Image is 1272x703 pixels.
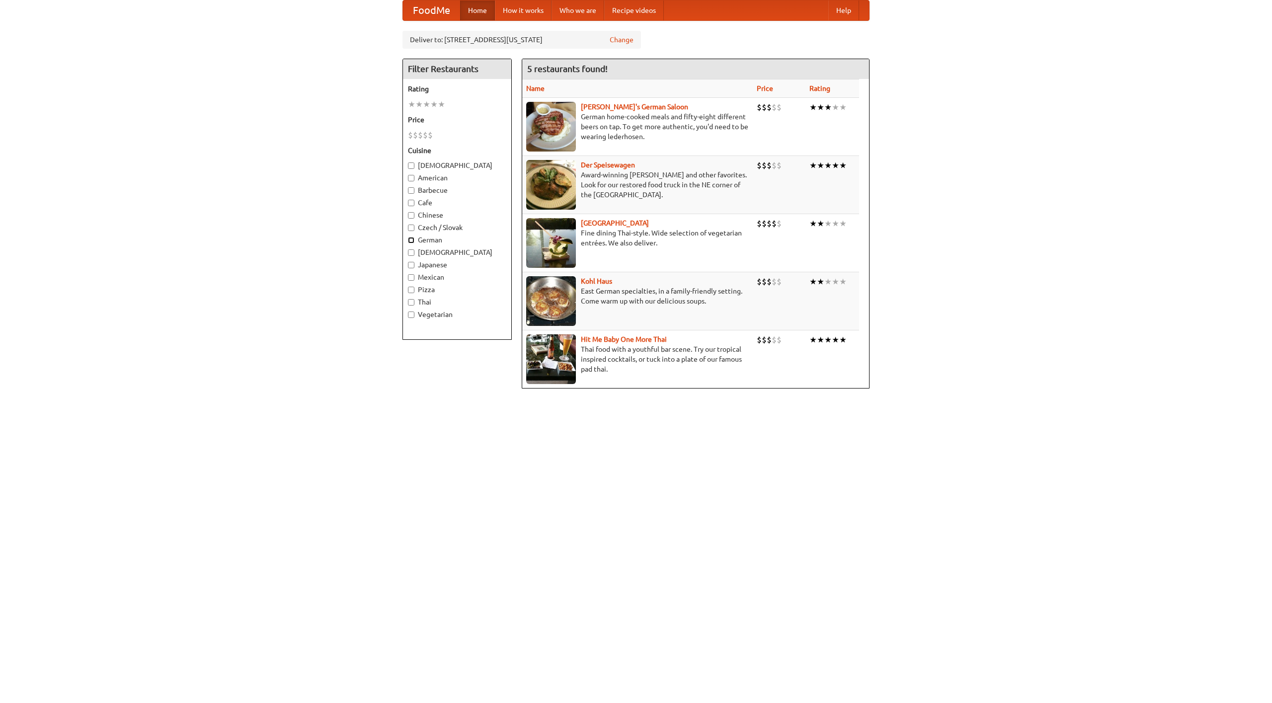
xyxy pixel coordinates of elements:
li: ★ [839,160,847,171]
a: How it works [495,0,552,20]
label: [DEMOGRAPHIC_DATA] [408,160,506,170]
input: Japanese [408,262,414,268]
li: $ [772,218,777,229]
li: $ [772,334,777,345]
label: German [408,235,506,245]
h5: Rating [408,84,506,94]
li: ★ [423,99,430,110]
li: ★ [817,102,824,113]
label: Barbecue [408,185,506,195]
input: Pizza [408,287,414,293]
li: ★ [839,218,847,229]
label: Pizza [408,285,506,295]
input: German [408,237,414,243]
li: $ [777,160,782,171]
li: ★ [832,334,839,345]
li: ★ [809,334,817,345]
a: Price [757,84,773,92]
li: $ [762,160,767,171]
h4: Filter Restaurants [403,59,511,79]
li: $ [767,334,772,345]
li: ★ [809,102,817,113]
a: [PERSON_NAME]'s German Saloon [581,103,688,111]
label: Mexican [408,272,506,282]
li: ★ [832,218,839,229]
input: Czech / Slovak [408,225,414,231]
li: ★ [408,99,415,110]
input: Barbecue [408,187,414,194]
li: $ [772,160,777,171]
img: babythai.jpg [526,334,576,384]
div: Deliver to: [STREET_ADDRESS][US_STATE] [402,31,641,49]
li: ★ [817,334,824,345]
a: Who we are [552,0,604,20]
a: [GEOGRAPHIC_DATA] [581,219,649,227]
label: American [408,173,506,183]
li: ★ [430,99,438,110]
p: Award-winning [PERSON_NAME] and other favorites. Look for our restored food truck in the NE corne... [526,170,749,200]
label: Vegetarian [408,310,506,319]
li: $ [413,130,418,141]
a: FoodMe [403,0,460,20]
li: ★ [809,276,817,287]
li: $ [762,218,767,229]
li: ★ [839,276,847,287]
b: Kohl Haus [581,277,612,285]
li: $ [777,102,782,113]
a: Help [828,0,859,20]
a: Hit Me Baby One More Thai [581,335,667,343]
li: $ [757,334,762,345]
li: $ [762,276,767,287]
li: $ [757,160,762,171]
a: Home [460,0,495,20]
li: ★ [438,99,445,110]
li: ★ [832,102,839,113]
h5: Cuisine [408,146,506,156]
a: Change [610,35,634,45]
input: [DEMOGRAPHIC_DATA] [408,249,414,256]
ng-pluralize: 5 restaurants found! [527,64,608,74]
a: Der Speisewagen [581,161,635,169]
li: $ [418,130,423,141]
li: $ [777,276,782,287]
li: ★ [415,99,423,110]
a: Name [526,84,545,92]
img: satay.jpg [526,218,576,268]
p: East German specialties, in a family-friendly setting. Come warm up with our delicious soups. [526,286,749,306]
p: Thai food with a youthful bar scene. Try our tropical inspired cocktails, or tuck into a plate of... [526,344,749,374]
li: ★ [824,102,832,113]
p: Fine dining Thai-style. Wide selection of vegetarian entrées. We also deliver. [526,228,749,248]
li: ★ [809,218,817,229]
li: ★ [817,218,824,229]
li: $ [757,218,762,229]
li: $ [767,218,772,229]
img: kohlhaus.jpg [526,276,576,326]
p: German home-cooked meals and fifty-eight different beers on tap. To get more authentic, you'd nee... [526,112,749,142]
img: esthers.jpg [526,102,576,152]
li: ★ [824,218,832,229]
li: $ [757,102,762,113]
li: $ [767,102,772,113]
input: Vegetarian [408,312,414,318]
label: Thai [408,297,506,307]
li: ★ [824,276,832,287]
li: $ [757,276,762,287]
li: $ [777,218,782,229]
li: ★ [832,160,839,171]
img: speisewagen.jpg [526,160,576,210]
li: $ [423,130,428,141]
a: Rating [809,84,830,92]
li: $ [762,334,767,345]
input: American [408,175,414,181]
li: ★ [824,160,832,171]
a: Recipe videos [604,0,664,20]
input: Thai [408,299,414,306]
li: ★ [832,276,839,287]
li: ★ [817,276,824,287]
li: $ [777,334,782,345]
li: ★ [817,160,824,171]
input: Mexican [408,274,414,281]
label: Japanese [408,260,506,270]
li: $ [767,276,772,287]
